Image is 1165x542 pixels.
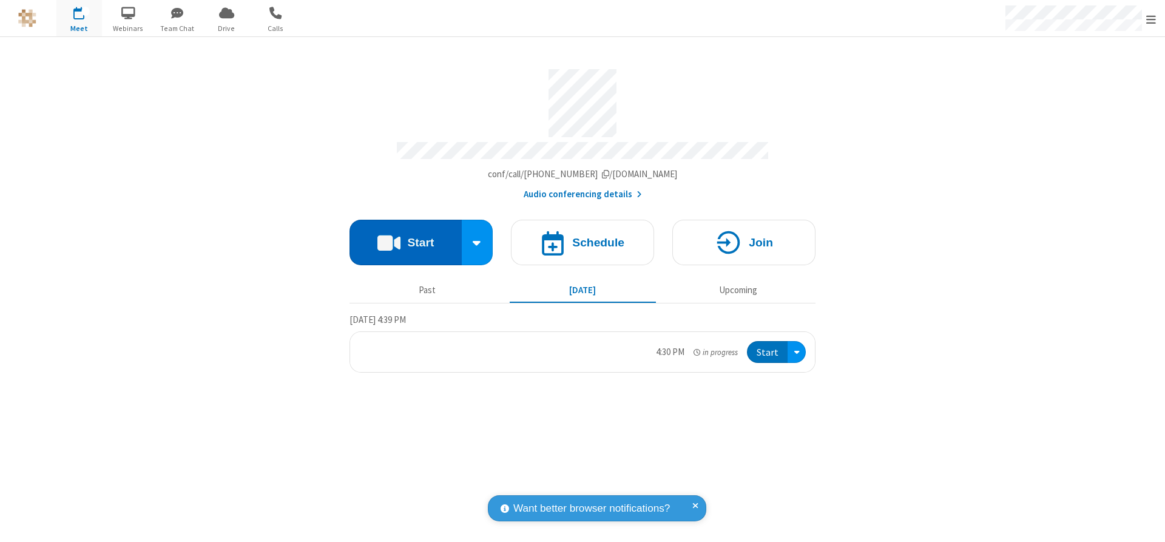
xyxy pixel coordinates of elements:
[524,188,642,202] button: Audio conferencing details
[349,313,815,373] section: Today's Meetings
[788,341,806,364] div: Open menu
[349,220,462,265] button: Start
[747,341,788,364] button: Start
[694,347,738,358] em: in progress
[749,237,773,248] h4: Join
[253,23,299,34] span: Calls
[407,237,434,248] h4: Start
[155,23,200,34] span: Team Chat
[56,23,102,34] span: Meet
[672,220,815,265] button: Join
[513,501,670,517] span: Want better browser notifications?
[1135,510,1156,534] iframe: Chat
[204,23,249,34] span: Drive
[349,60,815,202] section: Account details
[18,9,36,27] img: QA Selenium DO NOT DELETE OR CHANGE
[572,237,624,248] h4: Schedule
[106,23,151,34] span: Webinars
[665,279,811,302] button: Upcoming
[488,168,678,180] span: Copy my meeting room link
[511,220,654,265] button: Schedule
[656,345,684,359] div: 4:30 PM
[462,220,493,265] div: Start conference options
[354,279,501,302] button: Past
[82,7,90,16] div: 1
[510,279,656,302] button: [DATE]
[349,314,406,325] span: [DATE] 4:39 PM
[488,168,678,181] button: Copy my meeting room linkCopy my meeting room link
